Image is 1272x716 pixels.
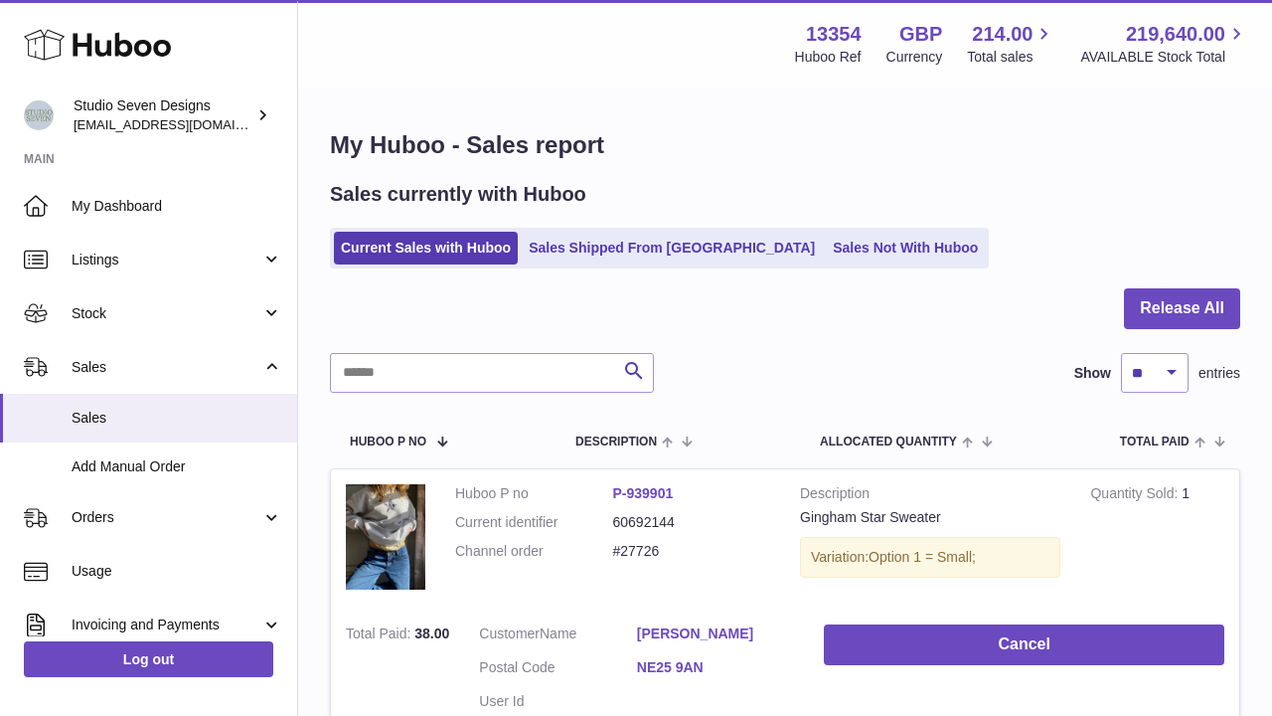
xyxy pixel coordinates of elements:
dt: Postal Code [479,658,637,682]
dd: #27726 [613,542,771,561]
span: Description [575,436,657,448]
button: Cancel [824,625,1224,665]
a: Current Sales with Huboo [334,232,518,265]
a: 219,640.00 AVAILABLE Stock Total [1080,21,1248,67]
span: AVAILABLE Stock Total [1080,48,1248,67]
span: Huboo P no [350,436,426,448]
span: Option 1 = Small; [869,549,976,565]
div: Gingham Star Sweater [800,508,1060,527]
span: Customer [479,626,540,641]
div: Variation: [800,537,1060,578]
span: ALLOCATED Quantity [820,436,957,448]
h1: My Huboo - Sales report [330,129,1240,161]
h2: Sales currently with Huboo [330,181,586,208]
span: Total paid [1120,436,1190,448]
strong: Quantity Sold [1090,485,1182,506]
a: Sales Not With Huboo [826,232,985,265]
td: 1 [1075,469,1239,611]
dt: Current identifier [455,513,613,532]
span: Sales [72,409,282,428]
img: contact.studiosevendesigns@gmail.com [24,100,54,130]
span: Stock [72,304,261,323]
label: Show [1074,364,1111,383]
dt: Huboo P no [455,484,613,503]
div: Currency [886,48,943,67]
span: 219,640.00 [1126,21,1225,48]
a: P-939901 [613,485,674,501]
strong: Description [800,484,1060,508]
a: [PERSON_NAME] [637,625,795,643]
span: [EMAIL_ADDRESS][DOMAIN_NAME] [74,116,292,132]
span: entries [1198,364,1240,383]
span: Invoicing and Payments [72,616,261,634]
span: Sales [72,358,261,377]
div: Huboo Ref [795,48,862,67]
button: Release All [1124,288,1240,329]
strong: GBP [899,21,942,48]
a: Log out [24,641,273,677]
strong: Total Paid [346,626,414,646]
span: Listings [72,251,261,269]
span: Usage [72,562,282,581]
dt: Channel order [455,542,613,561]
span: Orders [72,508,261,527]
strong: 13354 [806,21,862,48]
a: Sales Shipped From [GEOGRAPHIC_DATA] [522,232,822,265]
span: Total sales [967,48,1055,67]
dt: User Id [479,692,637,711]
dt: Name [479,625,637,648]
div: Studio Seven Designs [74,96,252,134]
span: Add Manual Order [72,457,282,476]
a: 214.00 Total sales [967,21,1055,67]
a: NE25 9AN [637,658,795,677]
dd: 60692144 [613,513,771,532]
img: 7839DEDC-29C1-41D6-9988-EF02878BCF3A.heic [346,484,425,591]
span: 214.00 [972,21,1033,48]
span: My Dashboard [72,197,282,216]
span: 38.00 [414,626,449,641]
